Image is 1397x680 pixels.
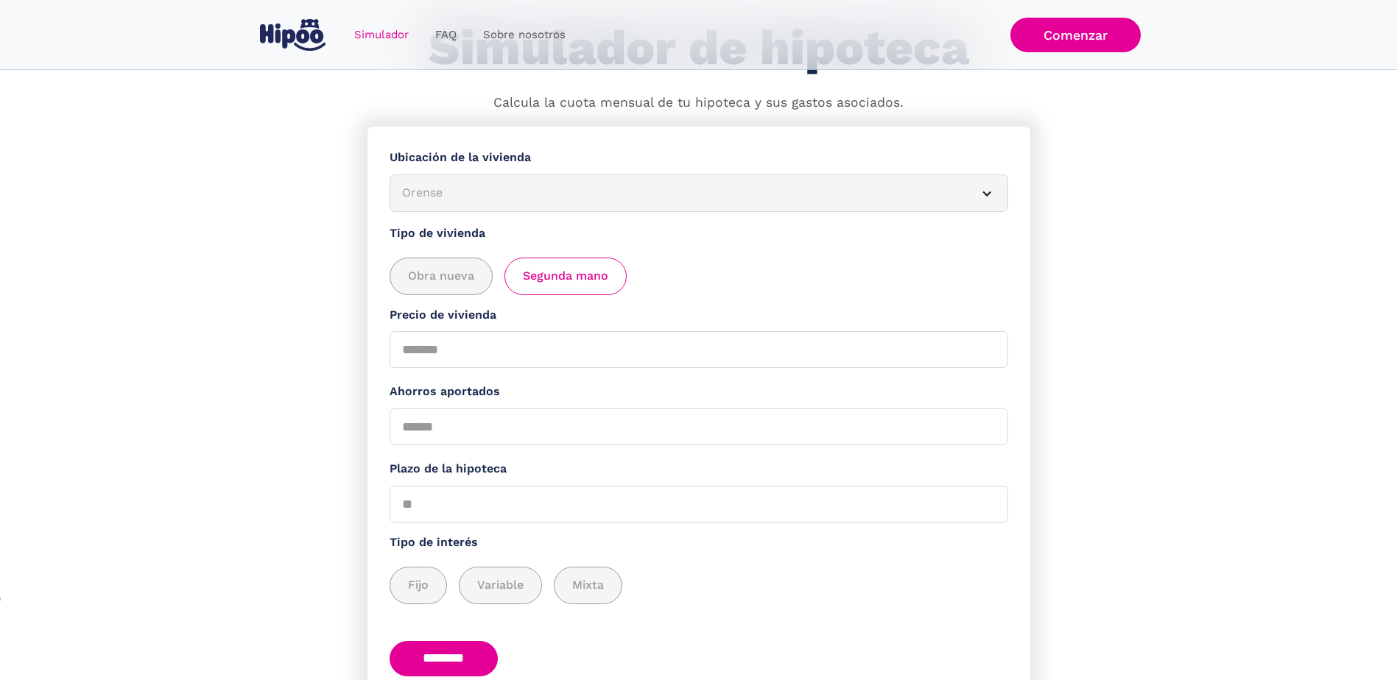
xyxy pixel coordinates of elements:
[390,534,1008,552] label: Tipo de interés
[470,21,579,49] a: Sobre nosotros
[390,174,1008,212] article: Orense
[402,184,960,202] div: Orense
[390,224,1008,243] label: Tipo de vivienda
[429,21,969,75] h1: Simulador de hipoteca
[493,93,904,113] p: Calcula la cuota mensual de tu hipoteca y sus gastos asociados.
[390,460,1008,478] label: Plazo de la hipoteca
[408,576,429,595] span: Fijo
[390,149,1008,167] label: Ubicación de la vivienda
[477,576,524,595] span: Variable
[523,267,608,286] span: Segunda mano
[1010,18,1141,52] a: Comenzar
[422,21,470,49] a: FAQ
[390,306,1008,325] label: Precio de vivienda
[390,383,1008,401] label: Ahorros aportados
[390,567,1008,604] div: add_description_here
[408,267,474,286] span: Obra nueva
[341,21,422,49] a: Simulador
[390,258,1008,295] div: add_description_here
[257,13,329,57] a: home
[572,576,604,595] span: Mixta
